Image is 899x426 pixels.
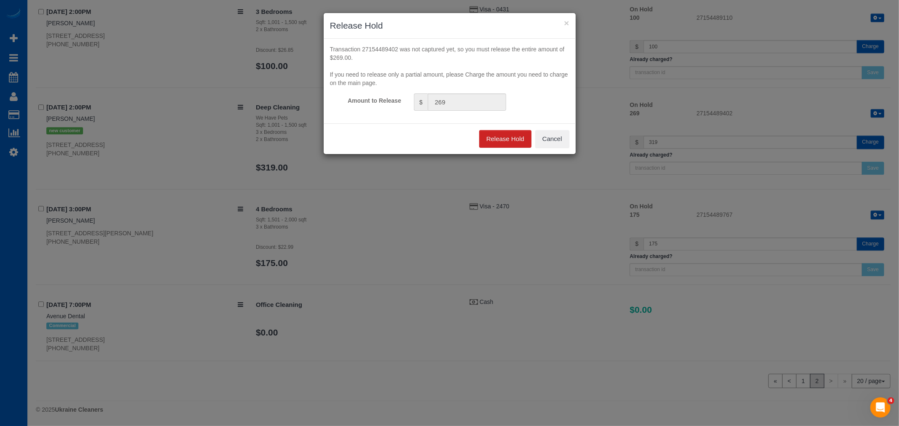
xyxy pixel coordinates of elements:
[564,19,569,27] button: ×
[535,130,569,148] button: Cancel
[479,130,531,148] button: Release Hold
[324,45,576,87] div: Transaction 27154489402 was not captured yet, so you must release the entire amount of $269.00. I...
[324,93,408,105] label: Amount to Release
[428,93,506,111] input: Amount to Refund
[330,19,569,32] h3: Release Hold
[414,93,428,111] span: $
[888,397,894,404] span: 4
[324,13,576,154] sui-modal: Release Hold
[870,397,891,418] iframe: Intercom live chat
